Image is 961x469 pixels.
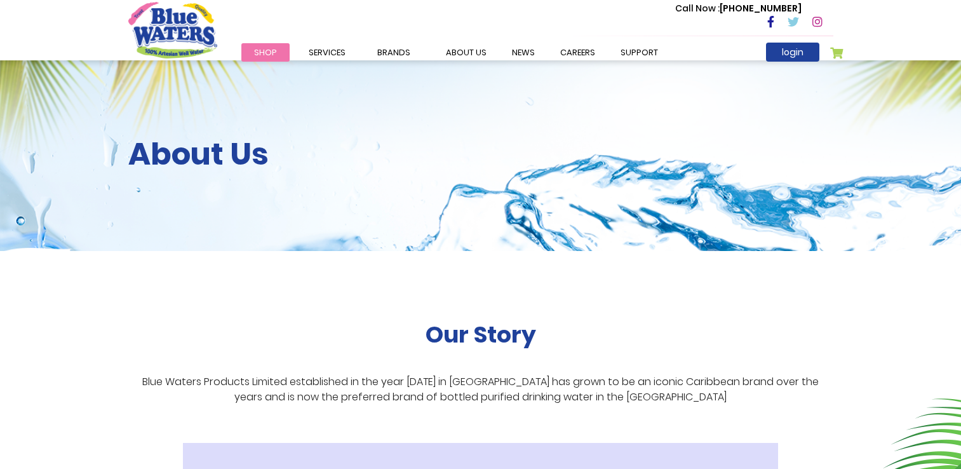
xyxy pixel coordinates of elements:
[675,2,802,15] p: [PHONE_NUMBER]
[128,374,833,405] p: Blue Waters Products Limited established in the year [DATE] in [GEOGRAPHIC_DATA] has grown to be ...
[365,43,423,62] a: Brands
[377,46,410,58] span: Brands
[309,46,346,58] span: Services
[254,46,277,58] span: Shop
[548,43,608,62] a: careers
[128,136,833,173] h2: About Us
[766,43,819,62] a: login
[675,2,720,15] span: Call Now :
[426,321,536,348] h2: Our Story
[608,43,671,62] a: support
[433,43,499,62] a: about us
[296,43,358,62] a: Services
[241,43,290,62] a: Shop
[128,2,217,58] a: store logo
[499,43,548,62] a: News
